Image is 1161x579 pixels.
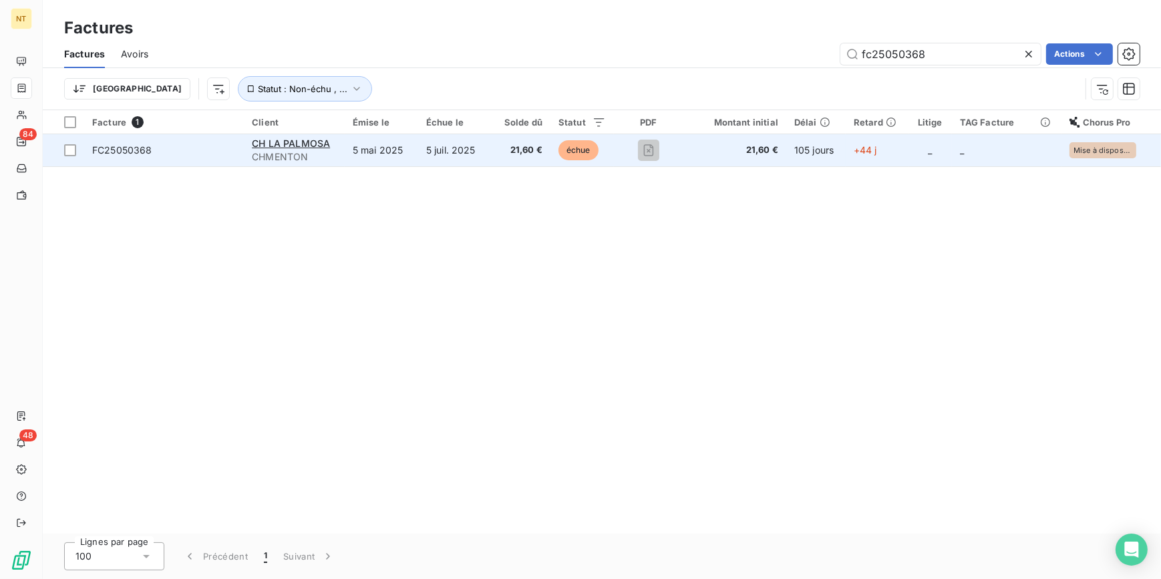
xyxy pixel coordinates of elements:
button: Précédent [175,542,256,570]
div: PDF [622,117,675,128]
button: Suivant [275,542,343,570]
div: Statut [558,117,606,128]
span: 100 [75,550,92,563]
button: Statut : Non-échu , ... [238,76,372,102]
span: Statut : Non-échu , ... [258,83,347,94]
span: 48 [19,429,37,441]
div: Chorus Pro [1069,117,1153,128]
div: Retard [854,117,900,128]
div: Échue le [426,117,484,128]
button: Actions [1046,43,1113,65]
span: 21,60 € [500,144,542,157]
div: Open Intercom Messenger [1116,534,1148,566]
input: Rechercher [840,43,1041,65]
span: Avoirs [121,47,148,61]
div: Montant initial [691,117,778,128]
td: 5 juil. 2025 [418,134,492,166]
h3: Factures [64,16,133,40]
img: Logo LeanPay [11,550,32,571]
td: 5 mai 2025 [345,134,418,166]
span: +44 j [854,144,877,156]
div: Solde dû [500,117,542,128]
span: _ [928,144,932,156]
div: Délai [794,117,838,128]
span: 1 [264,550,267,563]
button: [GEOGRAPHIC_DATA] [64,78,190,100]
span: CHMENTON [252,150,337,164]
td: 105 jours [786,134,846,166]
span: Mise à disposition du destinataire [1073,146,1132,154]
div: TAG Facture [960,117,1053,128]
span: échue [558,140,599,160]
span: _ [960,144,964,156]
div: Client [252,117,337,128]
div: NT [11,8,32,29]
span: CH LA PALMOSA [252,138,330,149]
span: Factures [64,47,105,61]
div: Émise le [353,117,410,128]
span: Facture [92,117,126,128]
div: Litige [917,117,944,128]
span: 84 [19,128,37,140]
span: 1 [132,116,144,128]
button: 1 [256,542,275,570]
span: FC25050368 [92,144,152,156]
a: 84 [11,131,31,152]
span: 21,60 € [691,144,778,157]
